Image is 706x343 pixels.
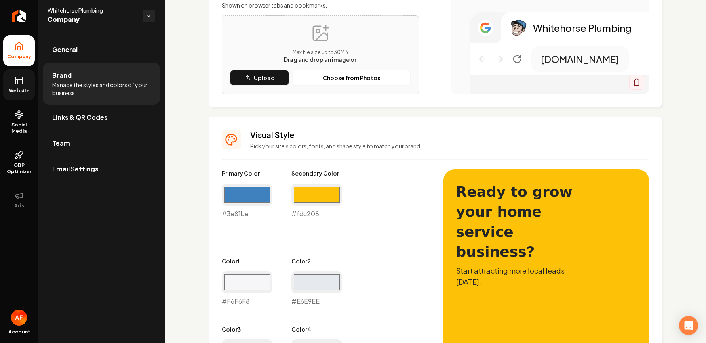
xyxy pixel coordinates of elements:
span: Company [48,14,136,25]
button: Upload [230,70,289,86]
span: Drag and drop an image or [284,56,356,63]
p: [DOMAIN_NAME] [541,53,619,65]
button: Open user button [11,310,27,326]
label: Color 2 [291,257,342,265]
div: #3e81be [222,184,272,218]
button: Choose from Photos [292,70,410,86]
span: Links & QR Codes [52,113,108,122]
a: Social Media [3,103,35,141]
div: Open Intercom Messenger [679,316,698,335]
span: GBP Optimizer [3,162,35,175]
label: Color 4 [291,325,342,333]
span: Brand [52,71,72,80]
p: Max file size up to 30 MB [284,49,356,56]
img: Rebolt Logo [12,10,27,22]
h3: Visual Style [250,129,649,140]
label: Shown on browser tabs and bookmarks. [222,1,419,9]
label: Color 3 [222,325,272,333]
span: Whitehorse Plumbing [48,6,136,14]
p: Choose from Photos [323,74,380,82]
span: General [52,45,78,54]
p: Upload [254,74,275,82]
span: Website [6,88,33,94]
label: Color 1 [222,257,272,265]
span: Ads [11,203,27,209]
p: Whitehorse Plumbing [533,21,632,34]
div: #fdc208 [291,184,342,218]
a: Team [43,130,160,156]
span: Team [52,138,70,148]
a: Website [3,69,35,100]
img: Logo [511,20,527,36]
span: Account [8,329,30,335]
img: Avan Fahimi [11,310,27,326]
label: Secondary Color [291,169,342,177]
a: GBP Optimizer [3,144,35,181]
span: Manage the styles and colors of your business. [52,81,150,97]
div: #E6E9EE [291,271,342,306]
label: Primary Color [222,169,272,177]
a: General [43,37,160,62]
a: Links & QR Codes [43,105,160,130]
span: Company [4,54,34,60]
button: Ads [3,184,35,215]
div: #F6F6F8 [222,271,272,306]
span: Email Settings [52,164,99,174]
a: Email Settings [43,156,160,182]
p: Pick your site's colors, fonts, and shape style to match your brand. [250,142,649,150]
span: Social Media [3,122,35,134]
